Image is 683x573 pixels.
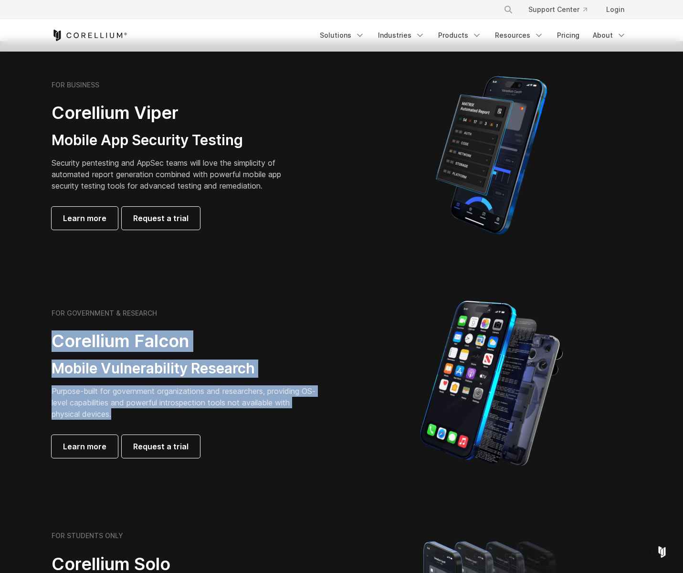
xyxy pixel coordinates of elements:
[500,1,517,18] button: Search
[122,435,200,458] a: Request a trial
[587,27,632,44] a: About
[52,360,319,378] h3: Mobile Vulnerability Research
[52,131,296,149] h3: Mobile App Security Testing
[372,27,431,44] a: Industries
[52,81,99,89] h6: FOR BUSINESS
[52,531,123,540] h6: FOR STUDENTS ONLY
[63,212,106,224] span: Learn more
[52,157,296,191] p: Security pentesting and AppSec teams will love the simplicity of automated report generation comb...
[551,27,585,44] a: Pricing
[314,27,632,44] div: Navigation Menu
[63,441,106,452] span: Learn more
[314,27,370,44] a: Solutions
[133,441,189,452] span: Request a trial
[420,300,563,467] img: iPhone model separated into the mechanics used to build the physical device.
[432,27,487,44] a: Products
[52,385,319,420] p: Purpose-built for government organizations and researchers, providing OS-level capabilities and p...
[489,27,549,44] a: Resources
[52,330,319,352] h2: Corellium Falcon
[133,212,189,224] span: Request a trial
[492,1,632,18] div: Navigation Menu
[521,1,595,18] a: Support Center
[599,1,632,18] a: Login
[52,207,118,230] a: Learn more
[52,309,157,318] h6: FOR GOVERNMENT & RESEARCH
[52,435,118,458] a: Learn more
[122,207,200,230] a: Request a trial
[420,72,563,239] img: Corellium MATRIX automated report on iPhone showing app vulnerability test results across securit...
[52,30,127,41] a: Corellium Home
[52,102,296,124] h2: Corellium Viper
[651,541,673,563] div: Open Intercom Messenger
